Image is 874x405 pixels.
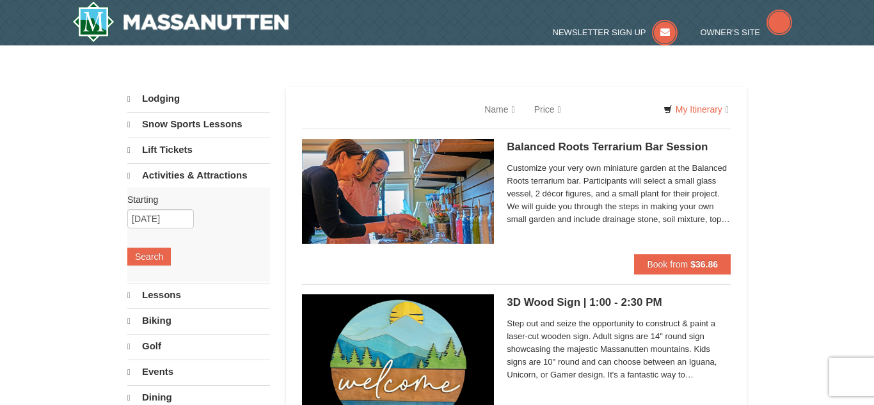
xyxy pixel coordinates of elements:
a: Owner's Site [701,28,793,37]
a: Activities & Attractions [127,163,270,187]
a: Price [525,97,571,122]
a: Newsletter Sign Up [553,28,678,37]
a: Golf [127,334,270,358]
span: Owner's Site [701,28,761,37]
a: Events [127,360,270,384]
a: Biking [127,308,270,333]
span: Step out and seize the opportunity to construct & paint a laser-cut wooden sign. Adult signs are ... [507,317,731,381]
label: Starting [127,193,260,206]
a: Lift Tickets [127,138,270,162]
img: 18871151-30-393e4332.jpg [302,139,494,244]
a: Snow Sports Lessons [127,112,270,136]
span: Book from [647,259,688,269]
button: Search [127,248,171,266]
h5: 3D Wood Sign | 1:00 - 2:30 PM [507,296,731,309]
img: Massanutten Resort Logo [72,1,289,42]
strong: $36.86 [690,259,718,269]
h5: Balanced Roots Terrarium Bar Session [507,141,731,154]
a: Lessons [127,283,270,307]
span: Newsletter Sign Up [553,28,646,37]
a: Lodging [127,87,270,111]
span: Customize your very own miniature garden at the Balanced Roots terrarium bar. Participants will s... [507,162,731,226]
a: My Itinerary [655,100,737,119]
button: Book from $36.86 [634,254,731,274]
a: Massanutten Resort [72,1,289,42]
a: Name [475,97,524,122]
